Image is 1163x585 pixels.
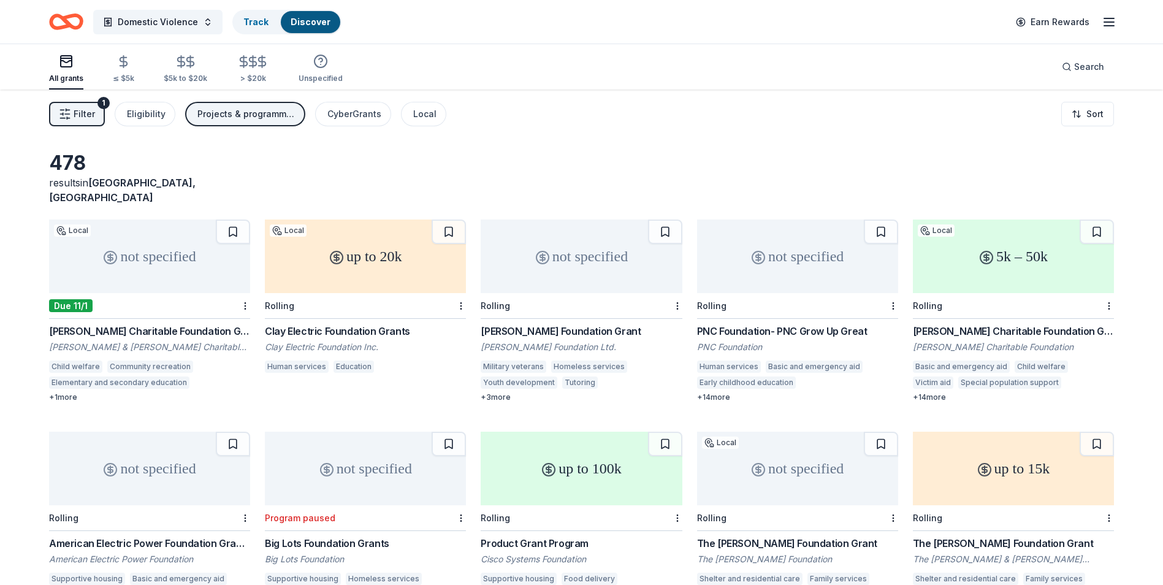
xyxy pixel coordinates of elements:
[697,536,898,551] div: The [PERSON_NAME] Foundation Grant
[481,377,557,389] div: Youth development
[958,377,1061,389] div: Special population support
[49,324,250,338] div: [PERSON_NAME] Charitable Foundation Grant
[97,97,110,109] div: 1
[1052,55,1114,79] button: Search
[49,151,250,175] div: 478
[913,341,1114,353] div: [PERSON_NAME] Charitable Foundation
[265,553,466,565] div: Big Lots Foundation
[697,324,898,338] div: PNC Foundation- PNC Grow Up Great
[107,361,193,373] div: Community recreation
[551,361,627,373] div: Homeless services
[562,573,617,585] div: Food delivery
[49,341,250,353] div: [PERSON_NAME] & [PERSON_NAME] Charitable Foundation
[291,17,330,27] a: Discover
[913,536,1114,551] div: The [PERSON_NAME] Foundation Grant
[265,361,329,373] div: Human services
[481,324,682,338] div: [PERSON_NAME] Foundation Grant
[913,573,1018,585] div: Shelter and residential care
[697,220,898,402] a: not specifiedRollingPNC Foundation- PNC Grow Up GreatPNC FoundationHuman servicesBasic and emerge...
[481,361,546,373] div: Military veterans
[913,432,1114,505] div: up to 15k
[265,536,466,551] div: Big Lots Foundation Grants
[481,220,682,293] div: not specified
[697,220,898,293] div: not specified
[913,220,1114,293] div: 5k – 50k
[401,102,446,126] button: Local
[265,573,341,585] div: Supportive housing
[1015,361,1068,373] div: Child welfare
[49,175,250,205] div: results
[766,361,863,373] div: Basic and emergency aid
[49,177,196,204] span: in
[413,107,437,121] div: Local
[697,300,726,311] div: Rolling
[697,361,761,373] div: Human services
[243,17,269,27] a: Track
[127,107,166,121] div: Eligibility
[54,224,91,237] div: Local
[697,553,898,565] div: The [PERSON_NAME] Foundation
[265,341,466,353] div: Clay Electric Foundation Inc.
[49,573,125,585] div: Supportive housing
[270,224,307,237] div: Local
[265,513,335,523] div: Program paused
[913,377,953,389] div: Victim aid
[697,377,796,389] div: Early childhood education
[481,573,557,585] div: Supportive housing
[118,15,198,29] span: Domestic Violence
[913,300,942,311] div: Rolling
[49,536,250,551] div: American Electric Power Foundation Grants
[315,102,391,126] button: CyberGrants
[265,220,466,377] a: up to 20kLocalRollingClay Electric Foundation GrantsClay Electric Foundation Inc.Human servicesEd...
[265,220,466,293] div: up to 20k
[164,50,207,90] button: $5k to $20k
[913,324,1114,338] div: [PERSON_NAME] Charitable Foundation Grant
[49,392,250,402] div: + 1 more
[185,102,305,126] button: Projects & programming, General operations, Training and capacity building
[334,361,374,373] div: Education
[697,432,898,505] div: not specified
[346,573,422,585] div: Homeless services
[49,513,78,523] div: Rolling
[49,177,196,204] span: [GEOGRAPHIC_DATA], [GEOGRAPHIC_DATA]
[913,513,942,523] div: Rolling
[481,220,682,402] a: not specifiedRolling[PERSON_NAME] Foundation Grant[PERSON_NAME] Foundation Ltd.Military veteransH...
[913,361,1010,373] div: Basic and emergency aid
[481,536,682,551] div: Product Grant Program
[130,573,227,585] div: Basic and emergency aid
[327,107,381,121] div: CyberGrants
[481,513,510,523] div: Rolling
[49,361,102,373] div: Child welfare
[1023,573,1085,585] div: Family services
[697,392,898,402] div: + 14 more
[1086,107,1104,121] span: Sort
[93,10,223,34] button: Domestic Violence
[481,553,682,565] div: Cisco Systems Foundation
[807,573,869,585] div: Family services
[197,107,296,121] div: Projects & programming, General operations, Training and capacity building
[1009,11,1097,33] a: Earn Rewards
[1074,59,1104,74] span: Search
[49,74,83,83] div: All grants
[562,377,598,389] div: Tutoring
[913,553,1114,565] div: The [PERSON_NAME] & [PERSON_NAME] Foundation
[237,50,269,90] button: > $20k
[702,437,739,449] div: Local
[49,432,250,505] div: not specified
[49,102,105,126] button: Filter1
[913,392,1114,402] div: + 14 more
[481,392,682,402] div: + 3 more
[697,573,803,585] div: Shelter and residential care
[299,49,343,90] button: Unspecified
[113,50,134,90] button: ≤ $5k
[49,7,83,36] a: Home
[265,432,466,505] div: not specified
[913,220,1114,402] a: 5k – 50kLocalRolling[PERSON_NAME] Charitable Foundation Grant[PERSON_NAME] Charitable FoundationB...
[481,432,682,505] div: up to 100k
[299,74,343,83] div: Unspecified
[232,10,341,34] button: TrackDiscover
[603,377,676,389] div: Domestic violence
[115,102,175,126] button: Eligibility
[697,513,726,523] div: Rolling
[918,224,955,237] div: Local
